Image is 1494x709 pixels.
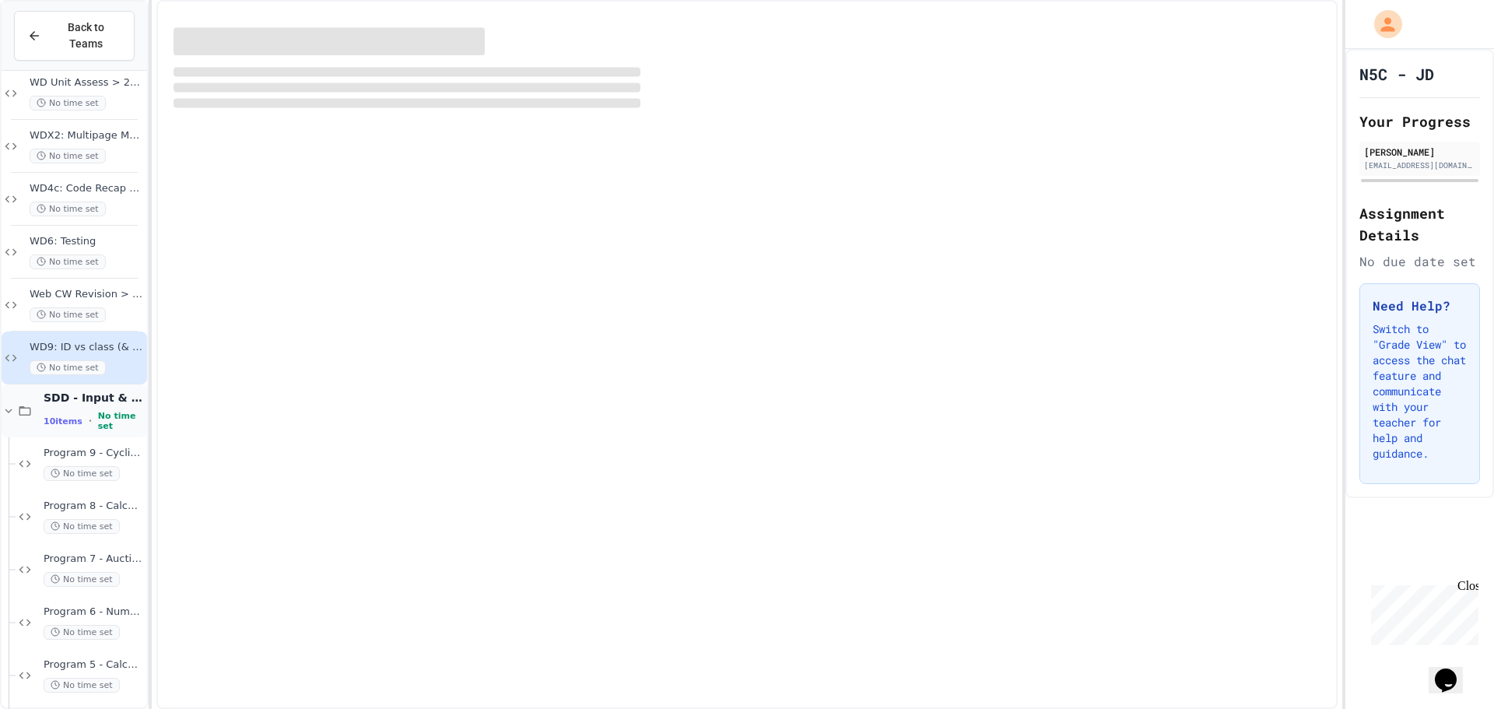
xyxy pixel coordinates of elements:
[30,360,106,375] span: No time set
[1359,202,1480,246] h2: Assignment Details
[89,415,92,427] span: •
[44,416,82,426] span: 10 items
[44,605,144,619] span: Program 6 - Number generator
[30,182,144,195] span: WD4c: Code Recap > Copyright Designs & Patents Act
[1429,647,1478,693] iframe: chat widget
[30,235,144,248] span: WD6: Testing
[30,76,144,90] span: WD Unit Assess > 2024/25 SQA Assignment
[44,500,144,513] span: Program 8 - Calculating the atomic weight of [MEDICAL_DATA] (alkanes)
[44,447,144,460] span: Program 9 - Cycling speed
[1359,63,1434,85] h1: N5C - JD
[1359,111,1480,132] h2: Your Progress
[1373,321,1467,462] p: Switch to "Grade View" to access the chat feature and communicate with your teacher for help and ...
[30,149,106,163] span: No time set
[14,11,135,61] button: Back to Teams
[30,341,144,354] span: WD9: ID vs class (& addressing)
[6,6,107,99] div: Chat with us now!Close
[30,202,106,216] span: No time set
[1373,297,1467,315] h3: Need Help?
[30,307,106,322] span: No time set
[1364,145,1475,159] div: [PERSON_NAME]
[44,572,120,587] span: No time set
[30,96,106,111] span: No time set
[30,288,144,301] span: Web CW Revision > Security
[44,658,144,672] span: Program 5 - Calculate the area of a rectangle
[44,466,120,481] span: No time set
[44,519,120,534] span: No time set
[44,625,120,640] span: No time set
[44,553,144,566] span: Program 7 - Auction fee
[44,678,120,693] span: No time set
[1358,6,1406,42] div: My Account
[1364,160,1475,171] div: [EMAIL_ADDRESS][DOMAIN_NAME][PERSON_NAME]
[51,19,121,52] span: Back to Teams
[1365,579,1478,645] iframe: chat widget
[30,129,144,142] span: WDX2: Multipage Movie Franchise
[1359,252,1480,271] div: No due date set
[44,391,144,405] span: SDD - Input & Output, simple calculations
[30,254,106,269] span: No time set
[98,411,144,431] span: No time set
